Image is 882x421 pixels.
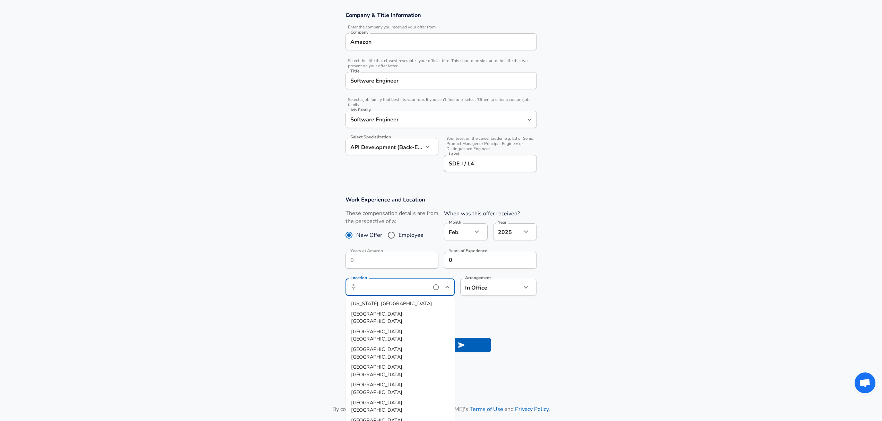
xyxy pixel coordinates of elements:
[351,328,403,343] span: [GEOGRAPHIC_DATA], [GEOGRAPHIC_DATA]
[349,75,534,86] input: Software Engineer
[350,276,367,280] label: Location
[346,252,423,269] input: 0
[350,30,368,34] label: Company
[351,310,403,325] span: [GEOGRAPHIC_DATA], [GEOGRAPHIC_DATA]
[351,363,403,378] span: [GEOGRAPHIC_DATA], [GEOGRAPHIC_DATA]
[465,276,491,280] label: Arrangement
[444,252,522,269] input: 7
[349,114,523,125] input: Software Engineer
[346,58,537,69] span: Select the title that closest resembles your official title. This should be similar to the title ...
[515,405,549,413] a: Privacy Policy
[525,115,534,124] button: Open
[399,231,423,239] span: Employee
[443,282,452,292] button: Close
[346,196,537,204] h3: Work Experience and Location
[346,11,537,19] h3: Company & Title Information
[855,372,875,393] div: Open chat
[444,210,520,217] label: When was this offer received?
[346,209,438,225] label: These compensation details are from the perspective of a:
[470,405,503,413] a: Terms of Use
[351,346,403,360] span: [GEOGRAPHIC_DATA], [GEOGRAPHIC_DATA]
[444,223,472,240] div: Feb
[447,158,534,169] input: L3
[350,108,371,112] label: Job Family
[349,36,534,47] input: Google
[449,220,461,224] label: Month
[493,223,522,240] div: 2025
[351,399,403,414] span: [GEOGRAPHIC_DATA], [GEOGRAPHIC_DATA]
[350,135,391,139] label: Select Specialization
[351,300,432,307] span: [US_STATE], [GEOGRAPHIC_DATA]
[449,249,487,253] label: Years of Experience
[346,97,537,108] span: Select a job family that best fits your role. If you can't find one, select 'Other' to enter a cu...
[351,381,403,396] span: [GEOGRAPHIC_DATA], [GEOGRAPHIC_DATA]
[346,138,423,155] div: API Development (Back-End)
[350,69,359,73] label: Title
[444,136,537,152] span: Your level on the career ladder. e.g. L3 or Senior Product Manager or Principal Engineer or Disti...
[350,249,383,253] label: Years at Amazon
[356,231,382,239] span: New Offer
[431,282,441,292] button: help
[460,279,511,296] div: In Office
[498,220,507,224] label: Year
[449,152,459,156] label: Level
[346,25,537,30] span: Enter the company you received your offer from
